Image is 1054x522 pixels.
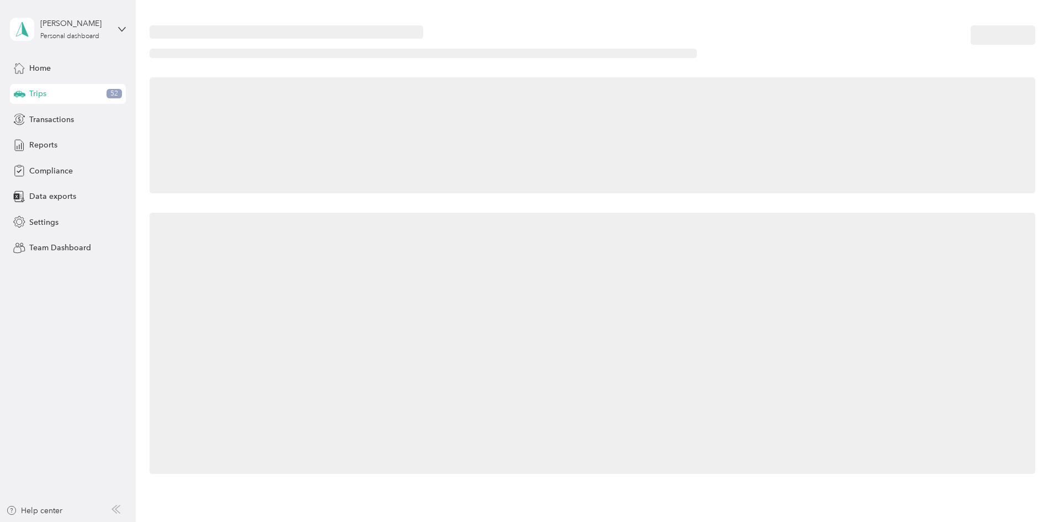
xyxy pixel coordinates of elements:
div: [PERSON_NAME] [40,18,109,29]
span: Settings [29,217,58,228]
button: Help center [6,505,62,516]
span: 52 [107,89,122,99]
span: Data exports [29,191,76,202]
span: Compliance [29,165,73,177]
span: Trips [29,88,46,99]
span: Team Dashboard [29,242,91,254]
iframe: Everlance-gr Chat Button Frame [992,460,1054,522]
span: Home [29,62,51,74]
span: Transactions [29,114,74,125]
span: Reports [29,139,57,151]
div: Personal dashboard [40,33,99,40]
